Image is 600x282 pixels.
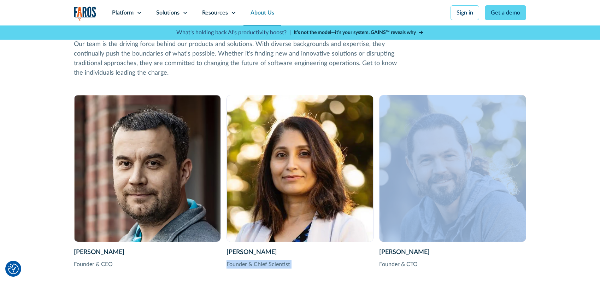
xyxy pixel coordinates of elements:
[294,30,416,35] strong: It’s not the model—it’s your system. GAINS™ reveals why
[8,264,19,274] img: Revisit consent button
[74,6,96,21] a: home
[176,28,291,37] p: What's holding back AI's productivity boost? |
[227,248,373,257] div: [PERSON_NAME]
[112,8,134,17] div: Platform
[8,264,19,274] button: Cookie Settings
[156,8,180,17] div: Solutions
[227,260,373,269] div: Founder & Chief Scientist
[74,6,96,21] img: Logo of the analytics and reporting company Faros.
[74,40,399,78] div: Our team is the driving force behind our products and solutions. With diverse backgrounds and exp...
[294,29,424,36] a: It’s not the model—it’s your system. GAINS™ reveals why
[485,5,526,20] a: Get a demo
[202,8,228,17] div: Resources
[74,248,221,257] div: [PERSON_NAME]
[379,248,526,257] div: [PERSON_NAME]
[451,5,479,20] a: Sign in
[379,260,526,269] div: Founder & CTO
[74,260,221,269] div: Founder & CEO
